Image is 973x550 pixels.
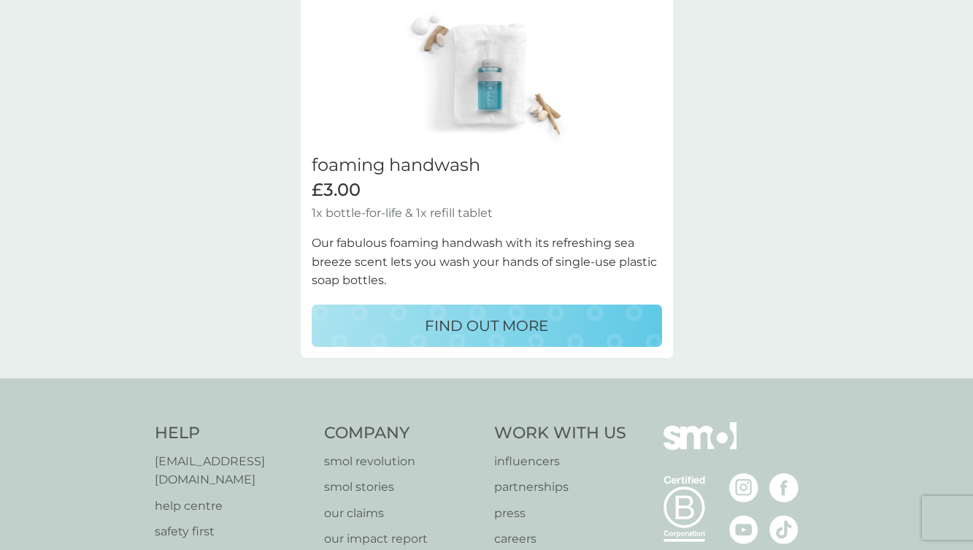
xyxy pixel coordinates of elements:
a: smol revolution [324,452,480,471]
h4: Work With Us [494,422,626,445]
a: our claims [324,504,480,523]
button: FIND OUT MORE [312,305,662,347]
img: visit the smol Tiktok page [769,515,799,544]
img: visit the smol Instagram page [729,473,758,503]
img: visit the smol Facebook page [769,473,799,503]
a: smol stories [324,478,480,497]
a: careers [494,530,626,549]
h2: foaming handwash [312,155,662,176]
a: safety first [155,522,310,541]
a: influencers [494,452,626,471]
a: press [494,504,626,523]
p: Our fabulous foaming handwash with its refreshing sea breeze scent lets you wash your hands of si... [312,234,662,290]
img: visit the smol Youtube page [729,515,758,544]
a: partnerships [494,478,626,497]
span: £3.00 [312,180,361,201]
a: [EMAIL_ADDRESS][DOMAIN_NAME] [155,452,310,489]
p: FIND OUT MORE [425,314,548,337]
p: 1x bottle-for-life & 1x refill tablet [312,204,662,223]
img: smol [664,422,737,472]
a: help centre [155,497,310,516]
a: our impact report [324,530,480,549]
h4: Company [324,422,480,445]
h4: Help [155,422,310,445]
